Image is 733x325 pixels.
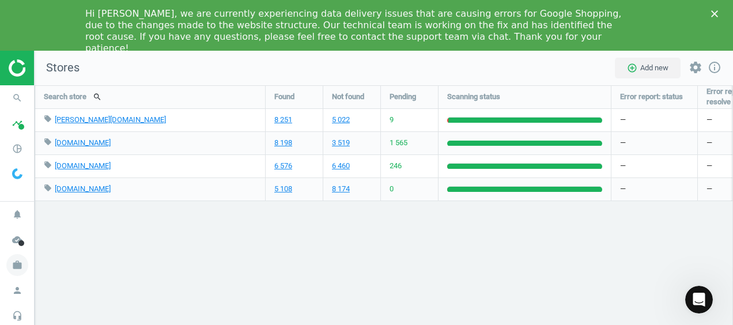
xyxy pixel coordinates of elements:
[611,155,697,177] div: —
[55,139,111,148] a: [DOMAIN_NAME]
[35,60,80,76] span: Stores
[332,92,364,103] span: Not found
[390,184,394,195] span: 0
[6,138,28,160] i: pie_chart_outlined
[86,87,108,107] button: search
[332,184,350,195] a: 8 174
[9,59,90,77] img: ajHJNr6hYgQAAAAASUVORK5CYII=
[711,10,723,17] div: Close
[611,178,697,201] div: —
[274,115,292,126] a: 8 251
[55,116,166,124] a: [PERSON_NAME][DOMAIN_NAME]
[6,254,28,276] i: work
[85,8,629,54] div: Hi [PERSON_NAME], we are currently experiencing data delivery issues that are causing errors for ...
[6,203,28,225] i: notifications
[6,279,28,301] i: person
[611,109,697,131] div: —
[390,138,407,149] span: 1 565
[6,87,28,109] i: search
[332,138,350,149] a: 3 519
[689,61,702,74] i: settings
[274,92,294,103] span: Found
[683,55,708,80] button: settings
[44,115,52,123] i: local_offer
[332,115,350,126] a: 5 022
[615,58,681,78] button: add_circle_outlineAdd new
[274,138,292,149] a: 8 198
[55,185,111,194] a: [DOMAIN_NAME]
[6,229,28,251] i: cloud_done
[6,112,28,134] i: timeline
[627,63,637,73] i: add_circle_outline
[706,115,712,126] span: —
[390,92,416,103] span: Pending
[685,286,713,313] iframe: Intercom live chat
[12,169,22,180] img: wGWNvw8QSZomAAAAABJRU5ErkJggg==
[44,184,52,192] i: local_offer
[390,115,394,126] span: 9
[44,161,52,169] i: local_offer
[447,92,500,103] span: Scanning status
[708,61,721,75] a: info_outline
[274,184,292,195] a: 5 108
[274,161,292,172] a: 6 576
[390,161,402,172] span: 246
[706,138,712,149] span: —
[706,161,712,172] span: —
[706,184,712,195] span: —
[44,138,52,146] i: local_offer
[55,162,111,171] a: [DOMAIN_NAME]
[332,161,350,172] a: 6 460
[611,132,697,154] div: —
[620,92,683,103] span: Error report: status
[35,86,265,108] div: Search store
[708,61,721,74] i: info_outline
